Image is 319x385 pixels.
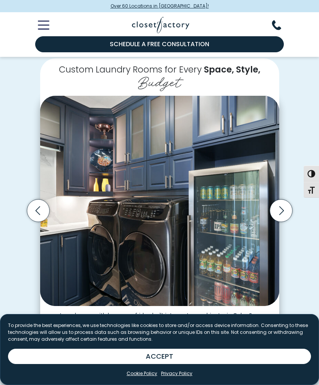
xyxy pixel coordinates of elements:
a: Privacy Policy [161,370,192,377]
span: Budget [138,70,181,92]
button: ACCEPT [8,349,311,364]
img: Laundry rom with beverage fridge in calm sea melamine [40,96,279,306]
button: Toggle Font size [304,182,319,198]
span: Over 60 Locations in [GEOGRAPHIC_DATA]! [111,3,209,10]
button: Toggle High Contrast [304,166,319,182]
p: To provide the best experiences, we use technologies like cookies to store and/or access device i... [8,322,311,343]
button: Toggle Mobile Menu [29,21,49,30]
span: Space, Style, [204,63,260,76]
a: Cookie Policy [127,370,157,377]
img: Closet Factory Logo [132,17,189,33]
button: Previous slide [24,197,52,224]
button: Next slide [267,197,295,224]
span: Custom Laundry Rooms for Every [59,63,202,76]
button: Phone Number [272,20,290,30]
a: Schedule a Free Consultation [35,36,284,52]
figcaption: Laundry rom with beverage fridge built into custom cabinetry in Calm Sea melamine. Features frost... [40,306,279,325]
